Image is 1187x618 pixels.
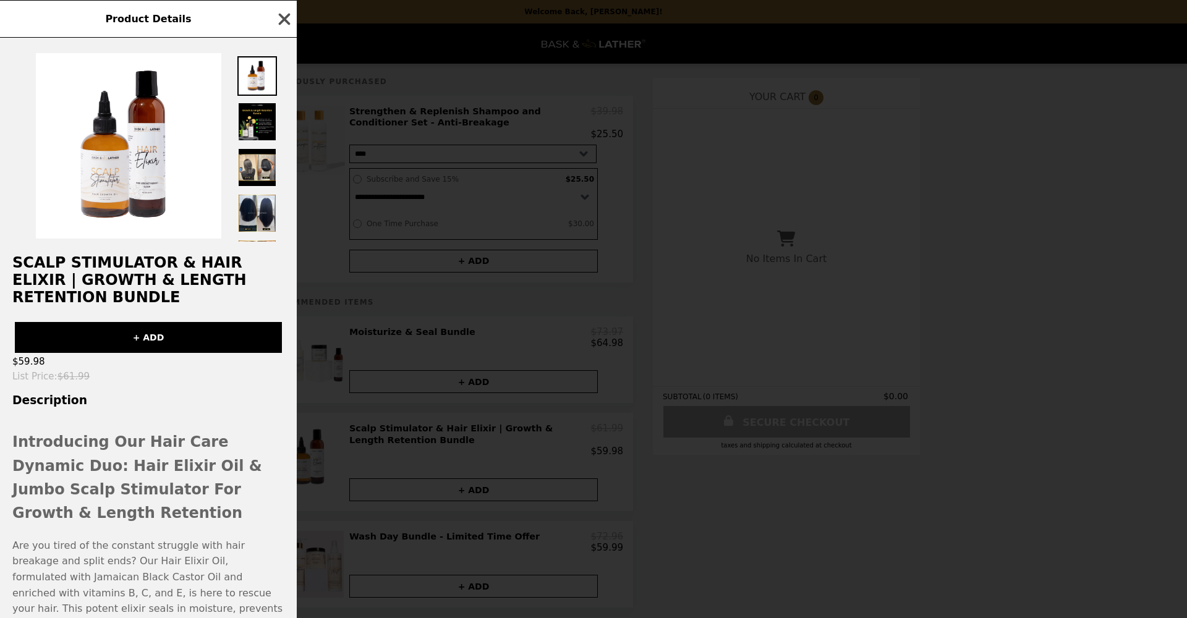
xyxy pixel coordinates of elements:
img: Thumbnail 3 [237,148,277,187]
img: Default Title [36,53,221,239]
img: Thumbnail 5 [237,239,277,279]
span: $61.99 [57,371,90,382]
img: Thumbnail 1 [237,56,277,96]
button: + ADD [15,322,282,353]
img: Thumbnail 2 [237,102,277,142]
span: Product Details [105,13,191,25]
span: Introducing Our Hair Care Dynamic Duo: Hair Elixir Oil & Jumbo Scalp Stimulator For Growth & Leng... [12,433,262,522]
img: Thumbnail 4 [237,193,277,233]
